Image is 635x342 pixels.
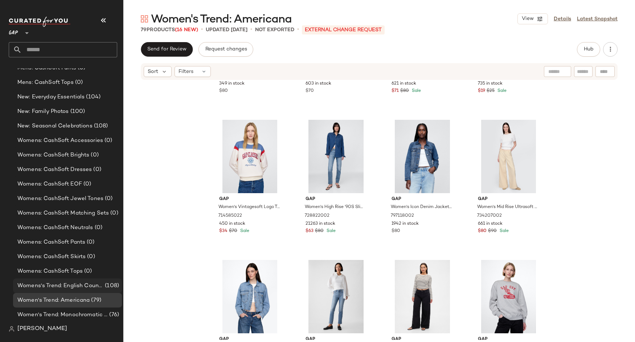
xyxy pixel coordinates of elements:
span: $25 [487,88,495,94]
button: Send for Review [141,42,193,57]
span: Sale [239,229,249,233]
button: View [517,13,548,24]
img: svg%3e [9,326,15,332]
img: cn59439449.jpg [386,120,459,193]
img: cn55690625.jpg [300,260,373,333]
span: Women's Trend: Americana [151,12,292,27]
span: (108) [103,282,119,290]
span: Send for Review [147,46,187,52]
span: 728822002 [305,213,329,219]
span: 603 in stock [306,81,331,87]
span: $80 [478,228,487,235]
span: (16 New) [175,27,198,33]
span: (0) [109,209,118,217]
span: 21263 in stock [306,221,335,227]
button: Hub [577,42,600,57]
span: $70 [306,88,314,94]
span: Gap [306,196,367,203]
span: 714585022 [218,213,242,219]
span: Womens: CashSoft Tops [17,267,83,276]
span: $70 [229,228,237,235]
span: $34 [219,228,228,235]
span: Gap [478,196,539,203]
span: $80 [219,88,228,94]
span: • [250,25,252,34]
span: Womens: CashSoft Accessories [17,137,103,145]
span: New: Family Photos [17,107,69,116]
span: Mens: CashSoft Tops [17,78,74,87]
span: Sort [148,68,158,76]
span: $63 [306,228,314,235]
p: updated [DATE] [206,26,247,34]
span: $80 [392,228,400,235]
span: (0) [89,151,98,159]
span: (0) [103,195,112,203]
span: Gap [219,196,280,203]
img: cn57455850.jpg [213,120,286,193]
span: Women's High Rise ’90S Slim Straight Jeans by Gap New Medium Wash Petite Size 25 [305,204,366,211]
button: Request changes [198,42,253,57]
span: (0) [86,253,95,261]
div: Products [141,26,198,34]
span: Womens: CashSoft Pants [17,238,85,247]
span: (0) [83,267,92,276]
span: Gap [392,196,453,203]
span: Filters [179,68,193,76]
span: Womens: CashSoft Neutrals [17,224,93,232]
span: Sale [410,89,421,93]
span: (79) [90,296,101,305]
img: cn57249075.jpg [472,260,545,333]
span: View [521,16,534,22]
img: cn59249210.jpg [472,120,545,193]
span: Request changes [205,46,247,52]
span: Women's Trend: Monochromatic Dressing [17,311,108,319]
span: GAP [9,25,18,38]
span: 735 in stock [478,81,503,87]
span: $19 [478,88,485,94]
span: 734207002 [477,213,502,219]
img: cn57299871.jpg [213,260,286,333]
span: $71 [392,88,399,94]
span: 661 in stock [478,221,503,227]
span: $80 [400,88,409,94]
span: (108) [93,122,108,130]
span: Women's Trend: Americana [17,296,90,305]
span: (100) [69,107,85,116]
span: (0) [85,238,94,247]
p: Not Exported [255,26,294,34]
span: Women's Mid Rise Ultrasoft Baggy Jeans by Gap Beach Pebble Beige Size 32 [477,204,538,211]
span: Hub [583,46,594,52]
span: 79 [141,27,147,33]
span: Womens: CashSoft Dresses [17,166,92,174]
img: cfy_white_logo.C9jOOHJF.svg [9,17,70,27]
span: (0) [92,166,101,174]
span: $80 [315,228,324,235]
span: Sale [498,229,509,233]
span: [PERSON_NAME] [17,325,67,333]
span: 349 in stock [219,81,245,87]
span: Womens: CashSoft Matching Sets [17,209,109,217]
p: External Change Request [302,25,385,34]
span: New: Seasonal Celebrations [17,122,93,130]
span: Womens: CashSoft Jewel Tones [17,195,103,203]
span: • [201,25,203,34]
span: (0) [74,78,83,87]
span: $90 [488,228,497,235]
span: • [297,25,299,34]
span: Womens: CashSoft EOF [17,180,82,188]
span: (76) [108,311,119,319]
span: Womens: CashSoft Skirts [17,253,86,261]
span: (0) [93,224,102,232]
span: (0) [103,137,112,145]
span: 797118002 [391,213,414,219]
span: 621 in stock [392,81,416,87]
span: 450 in stock [219,221,245,227]
a: Latest Snapshot [577,15,618,23]
span: Womens: CashSoft Brights [17,151,89,159]
span: Sale [496,89,507,93]
img: cn57987747.jpg [300,120,373,193]
img: svg%3e [141,15,148,23]
span: 1942 in stock [392,221,419,227]
span: New: Everyday Essentials [17,93,85,101]
img: cn59674273.jpg [386,260,459,333]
